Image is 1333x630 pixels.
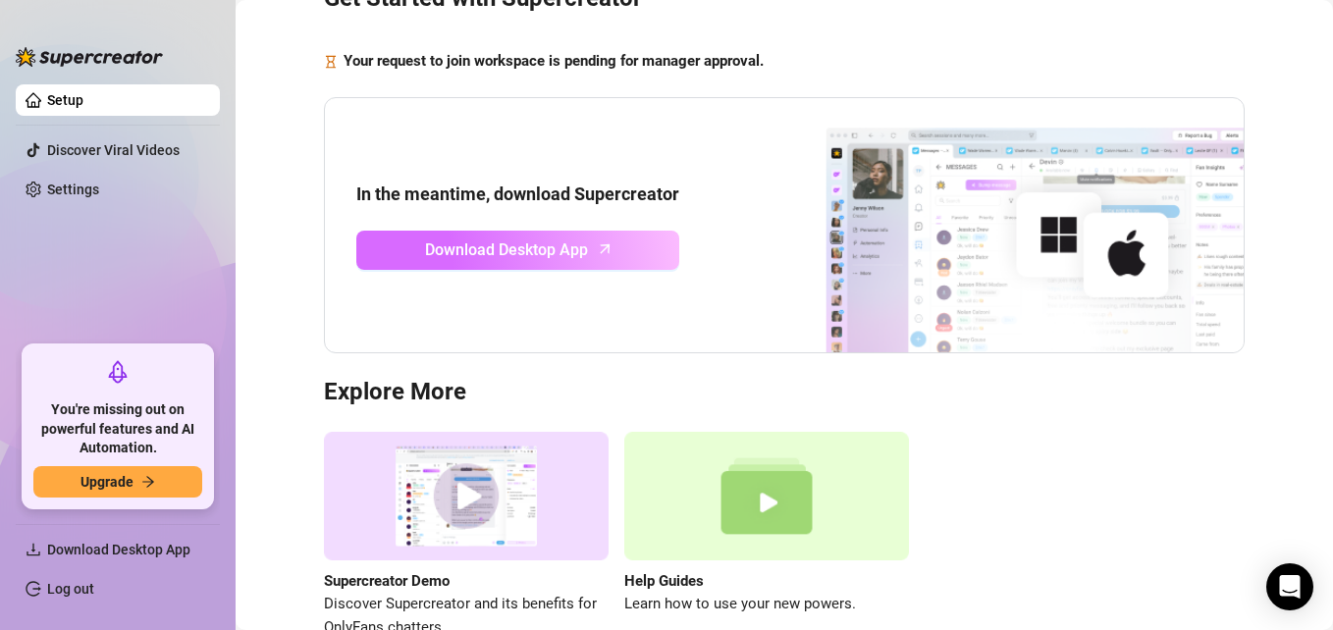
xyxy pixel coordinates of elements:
[324,50,338,74] span: hourglass
[624,432,909,560] img: help guides
[16,47,163,67] img: logo-BBDzfeDw.svg
[33,466,202,498] button: Upgradearrow-right
[324,377,1245,408] h3: Explore More
[106,360,130,384] span: rocket
[141,475,155,489] span: arrow-right
[47,182,99,197] a: Settings
[624,593,909,616] span: Learn how to use your new powers.
[47,142,180,158] a: Discover Viral Videos
[47,92,83,108] a: Setup
[425,237,588,262] span: Download Desktop App
[1266,563,1313,610] div: Open Intercom Messenger
[594,237,616,260] span: arrow-up
[356,231,679,270] a: Download Desktop Apparrow-up
[47,581,94,597] a: Log out
[33,400,202,458] span: You're missing out on powerful features and AI Automation.
[324,432,609,560] img: supercreator demo
[26,542,41,557] span: download
[80,474,133,490] span: Upgrade
[753,98,1244,353] img: download app
[624,572,704,590] strong: Help Guides
[356,184,679,204] strong: In the meantime, download Supercreator
[324,572,450,590] strong: Supercreator Demo
[344,52,764,70] strong: Your request to join workspace is pending for manager approval.
[47,542,190,557] span: Download Desktop App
